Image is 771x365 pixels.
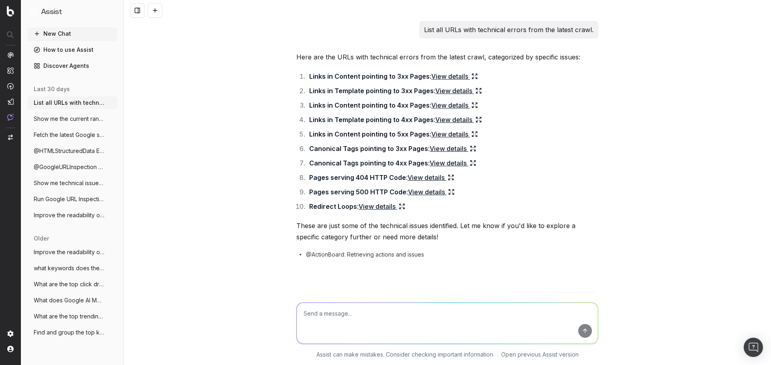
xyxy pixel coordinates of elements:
[27,278,117,291] button: What are the top click driving keywords
[309,87,434,95] strong: Links in Template pointing to 3xx Pages
[34,147,104,155] span: @HTMLStructuredData Extract the structur
[41,6,62,18] h1: Assist
[7,346,14,352] img: My account
[7,67,14,74] img: Intelligence
[309,116,434,124] strong: Links in Template pointing to 4xx Pages
[307,157,598,169] li: :
[307,128,598,140] li: :
[27,128,117,141] button: Fetch the latest Google search results f
[307,71,598,82] li: :
[34,234,49,243] span: older
[296,220,598,243] p: These are just some of the technical issues identified. Let me know if you'd like to explore a sp...
[309,188,406,196] strong: Pages serving 500 HTTP Code
[307,114,598,125] li: :
[34,131,104,139] span: Fetch the latest Google search results f
[431,100,478,111] a: View details
[307,85,598,96] li: :
[27,177,117,190] button: Show me technical issues with this page:
[307,201,598,212] li: :
[408,172,454,183] a: View details
[309,173,406,181] strong: Pages serving 404 HTTP Code
[34,163,104,171] span: @GoogleURLInspection Run Google URL Insp
[309,145,428,153] strong: Canonical Tags pointing to 3xx Pages
[34,328,104,336] span: Find and group the top keywords for samp
[309,202,357,210] strong: Redirect Loops
[27,27,117,40] button: New Chat
[27,326,117,339] button: Find and group the top keywords for samp
[296,51,598,63] p: Here are the URLs with technical errors from the latest crawl, categorized by specific issues:
[27,209,117,222] button: Improve the readability of Designing a T
[34,280,104,288] span: What are the top click driving keywords
[27,294,117,307] button: What does Google AI Mode say about 'clon
[7,114,14,120] img: Assist
[7,83,14,90] img: Activation
[7,52,14,58] img: Analytics
[27,310,117,323] button: What are the top trending topics for gen
[34,179,104,187] span: Show me technical issues with this page:
[424,24,594,35] p: List all URLs with technical errors from the latest crawl.
[8,135,13,140] img: Switch project
[435,85,482,96] a: View details
[431,71,478,82] a: View details
[34,211,104,219] span: Improve the readability of Designing a T
[7,6,14,16] img: Botify logo
[307,186,598,198] li: :
[306,251,424,259] span: @ActionBoard: Retrieving actions and issues
[316,351,494,359] p: Assist can make mistakes. Consider checking important information.
[27,96,117,109] button: List all URLs with technical errors from
[27,43,117,56] a: How to use Assist
[359,201,405,212] a: View details
[27,262,117,275] button: what keywords does the following page ra
[309,159,428,167] strong: Canonical Tags pointing to 4xx Pages
[307,172,598,183] li: :
[307,143,598,154] li: :
[501,351,579,359] a: Open previous Assist version
[430,143,476,154] a: View details
[34,99,104,107] span: List all URLs with technical errors from
[435,114,482,125] a: View details
[34,264,104,272] span: what keywords does the following page ra
[31,6,114,18] button: Assist
[307,100,598,111] li: :
[27,246,117,259] button: Improve the readability of [URL]
[7,330,14,337] img: Setting
[27,59,117,72] a: Discover Agents
[34,296,104,304] span: What does Google AI Mode say about 'clon
[309,101,430,109] strong: Links in Content pointing to 4xx Pages
[408,186,455,198] a: View details
[309,130,430,138] strong: Links in Content pointing to 5xx Pages
[27,193,117,206] button: Run Google URL Inspection for [URL]
[27,145,117,157] button: @HTMLStructuredData Extract the structur
[431,128,478,140] a: View details
[309,72,430,80] strong: Links in Content pointing to 3xx Pages
[430,157,476,169] a: View details
[34,312,104,320] span: What are the top trending topics for gen
[27,161,117,173] button: @GoogleURLInspection Run Google URL Insp
[34,248,104,256] span: Improve the readability of [URL]
[744,338,763,357] div: Open Intercom Messenger
[27,112,117,125] button: Show me the current rankings for https:/
[34,115,104,123] span: Show me the current rankings for https:/
[34,85,70,93] span: last 30 days
[31,8,38,16] img: Assist
[7,98,14,105] img: Studio
[34,195,104,203] span: Run Google URL Inspection for [URL]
